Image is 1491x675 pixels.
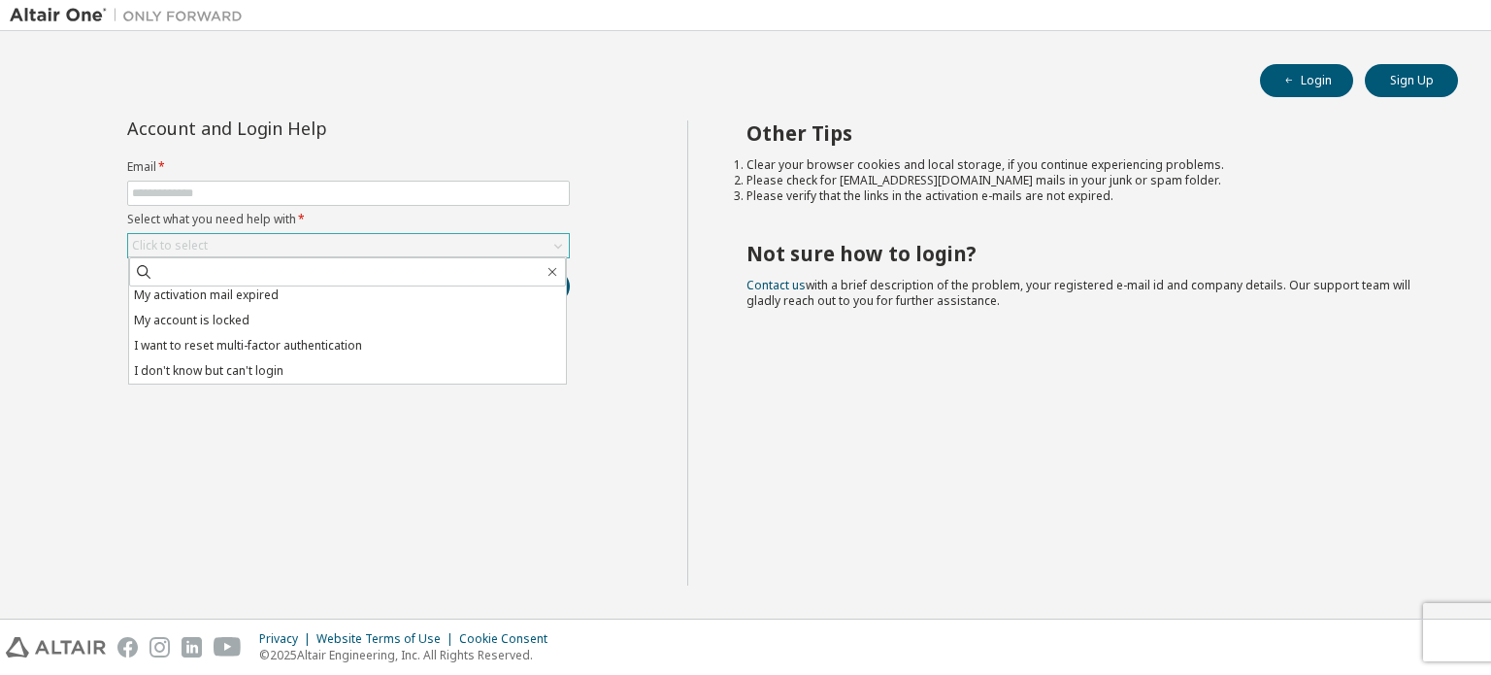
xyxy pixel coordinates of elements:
[746,241,1424,266] h2: Not sure how to login?
[746,157,1424,173] li: Clear your browser cookies and local storage, if you continue experiencing problems.
[459,631,559,647] div: Cookie Consent
[746,277,806,293] a: Contact us
[214,637,242,658] img: youtube.svg
[129,283,566,308] li: My activation mail expired
[746,277,1410,309] span: with a brief description of the problem, your registered e-mail id and company details. Our suppo...
[259,647,559,663] p: © 2025 Altair Engineering, Inc. All Rights Reserved.
[182,637,202,658] img: linkedin.svg
[259,631,316,647] div: Privacy
[746,188,1424,204] li: Please verify that the links in the activation e-mails are not expired.
[128,234,569,257] div: Click to select
[316,631,459,647] div: Website Terms of Use
[746,173,1424,188] li: Please check for [EMAIL_ADDRESS][DOMAIN_NAME] mails in your junk or spam folder.
[117,637,138,658] img: facebook.svg
[127,120,481,136] div: Account and Login Help
[10,6,252,25] img: Altair One
[746,120,1424,146] h2: Other Tips
[127,159,570,175] label: Email
[149,637,170,658] img: instagram.svg
[127,212,570,227] label: Select what you need help with
[1365,64,1458,97] button: Sign Up
[6,637,106,658] img: altair_logo.svg
[132,238,208,253] div: Click to select
[1260,64,1353,97] button: Login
